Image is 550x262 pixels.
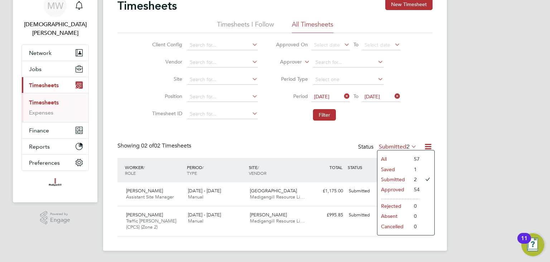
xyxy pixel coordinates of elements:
span: Finance [29,127,49,134]
li: Rejected [377,201,410,211]
li: All [377,154,410,164]
span: To [351,40,361,49]
button: Finance [22,122,88,138]
span: Engage [50,217,70,223]
span: Madigangill Resource Li… [250,218,305,224]
input: Search for... [187,75,258,85]
li: Submitted [377,174,410,184]
li: 54 [410,184,420,195]
label: Vendor [150,59,182,65]
li: 1 [410,164,420,174]
label: Site [150,76,182,82]
li: 0 [410,211,420,221]
a: Go to home page [21,178,89,190]
div: £995.85 [309,209,346,221]
span: [PERSON_NAME] [126,188,163,194]
input: Search for... [187,92,258,102]
span: / [143,164,145,170]
div: Submitted [346,185,383,197]
label: Approved On [276,41,308,48]
span: 02 of [141,142,154,149]
li: Approved [377,184,410,195]
li: 57 [410,154,420,164]
span: TOTAL [329,164,342,170]
a: Powered byEngage [40,211,71,225]
span: Timesheets [29,82,59,89]
div: SITE [247,161,309,179]
span: Network [29,50,52,56]
button: Filter [313,109,336,121]
span: / [202,164,204,170]
span: Jobs [29,66,42,72]
span: Assistant Site Manager [126,194,174,200]
label: Period Type [276,76,308,82]
img: madigangill-logo-retina.png [47,178,63,190]
div: £1,175.00 [309,185,346,197]
span: [DATE] - [DATE] [188,188,221,194]
button: Preferences [22,155,88,170]
input: Search for... [187,40,258,50]
span: Reports [29,143,50,150]
span: To [351,92,361,101]
input: Search for... [187,109,258,119]
label: Submitted [379,143,417,150]
span: Manual [188,218,203,224]
div: Submitted [346,209,383,221]
li: Cancelled [377,221,410,231]
li: 0 [410,201,420,211]
span: Preferences [29,159,60,166]
span: Select date [365,42,390,48]
label: Period [276,93,308,99]
div: STATUS [346,161,383,174]
button: Timesheets [22,77,88,93]
span: Matthew Wise [21,20,89,37]
span: VENDOR [249,170,266,176]
button: Open Resource Center, 11 new notifications [521,233,544,256]
span: 2 [406,143,410,150]
div: Showing [117,142,193,150]
li: 0 [410,221,420,231]
div: Timesheets [22,93,88,122]
li: Timesheets I Follow [217,20,274,33]
span: [DATE] [365,93,380,100]
span: Traffic [PERSON_NAME] (CPCS) (Zone 2) [126,218,176,230]
input: Search for... [187,57,258,67]
li: All Timesheets [292,20,333,33]
a: Timesheets [29,99,59,106]
span: [PERSON_NAME] [250,212,287,218]
button: Reports [22,139,88,154]
span: [DATE] - [DATE] [188,212,221,218]
span: Powered by [50,211,70,217]
span: MW [47,1,63,10]
li: 2 [410,174,420,184]
span: [GEOGRAPHIC_DATA] [250,188,297,194]
div: WORKER [123,161,185,179]
span: Manual [188,194,203,200]
span: 02 Timesheets [141,142,191,149]
span: [PERSON_NAME] [126,212,163,218]
li: Saved [377,164,410,174]
input: Search for... [313,57,383,67]
label: Client Config [150,41,182,48]
label: Approver [270,59,302,66]
span: / [257,164,259,170]
label: Position [150,93,182,99]
span: TYPE [187,170,197,176]
div: 11 [521,238,527,248]
div: PERIOD [185,161,247,179]
li: Absent [377,211,410,221]
span: ROLE [125,170,136,176]
label: Timesheet ID [150,110,182,117]
input: Select one [313,75,383,85]
span: [DATE] [314,93,329,100]
span: Madigangill Resource Li… [250,194,305,200]
button: Network [22,45,88,61]
span: Select date [314,42,340,48]
a: Expenses [29,109,53,116]
div: Status [358,142,418,152]
button: Jobs [22,61,88,77]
